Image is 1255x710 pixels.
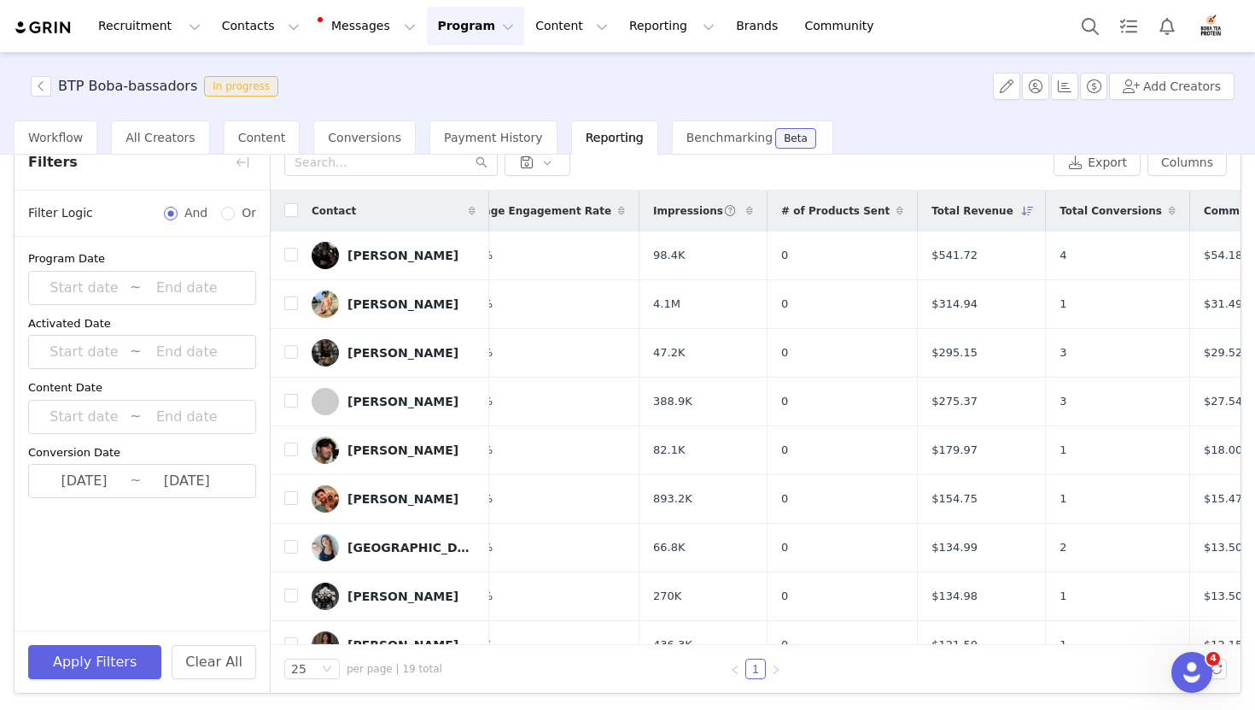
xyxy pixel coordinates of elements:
span: 4.1M [653,296,680,313]
span: Benchmarking [686,131,773,144]
i: icon: search [476,156,487,168]
button: Recruitment [88,7,211,45]
input: Start date [38,406,130,428]
span: 388.9K [653,393,692,410]
a: [PERSON_NAME] [312,242,476,269]
div: Activated Date [28,315,256,332]
button: Export [1054,149,1141,176]
span: Average Engagement Rate [458,203,611,219]
li: 1 [745,659,766,679]
button: Content [525,7,618,45]
span: 0 [781,490,788,508]
span: 4 [1059,247,1066,264]
span: 82.1K [653,442,685,459]
input: Start date [38,341,130,363]
span: Total Conversions [1059,203,1162,219]
span: 3 [1059,393,1066,410]
i: icon: down [322,664,332,676]
a: Community [795,7,892,45]
span: Payment History [444,131,543,144]
span: 3 [1059,344,1066,361]
button: Clear All [172,645,256,679]
a: Tasks [1110,7,1147,45]
span: $314.94 [931,296,978,313]
span: # of Products Sent [781,203,890,219]
i: icon: right [771,665,781,675]
a: [GEOGRAPHIC_DATA] [312,534,476,561]
li: Previous Page [725,659,745,679]
span: 1 [1059,588,1066,605]
button: Notifications [1148,7,1186,45]
a: [PERSON_NAME] [312,388,476,415]
span: Conversions [328,131,401,144]
span: 893.2K [653,490,692,508]
a: [PERSON_NAME] [312,437,476,464]
span: $134.98 [931,588,978,605]
img: fba8f5bd-b14e-4e95-b78d-d364d5925c3b.jpg [312,290,339,318]
button: Columns [1147,149,1227,176]
span: $295.15 [931,344,978,361]
span: Impressions [653,203,736,219]
div: Content Date [28,379,256,396]
img: d377379b-c5ce-43f9-8058-168d0256c90b.jpg [312,583,339,610]
span: 0 [781,344,788,361]
span: All Creators [125,131,195,144]
span: 1 [1059,637,1066,654]
span: 436.3K [653,637,692,654]
div: [PERSON_NAME] [347,297,458,311]
div: Program Date [28,250,256,267]
span: $275.37 [931,393,978,410]
span: per page | 19 total [347,661,442,677]
div: [PERSON_NAME] [347,590,458,603]
span: 1 [1059,490,1066,508]
span: 0 [781,637,788,654]
span: Filters [28,152,78,173]
input: End date [141,406,232,428]
span: 0 [781,539,788,556]
img: d69f0639-35bd-49c6-8095-475767ea8993.jpg [312,485,339,513]
button: Reporting [619,7,725,45]
span: Workflow [28,131,83,144]
button: Program [427,7,524,45]
span: Filter Logic [28,204,93,222]
div: [PERSON_NAME] [347,346,458,360]
input: Start date [38,470,130,492]
span: $541.72 [931,247,978,264]
div: Beta [784,133,808,144]
span: 1 [1059,442,1066,459]
iframe: Intercom live chat [1171,652,1212,693]
input: Start date [38,277,130,299]
span: 0 [781,247,788,264]
input: Search... [284,149,498,176]
span: 47.2K [653,344,685,361]
img: 936bf3f9-1491-475a-ad5c-e6f62dfd19af.jpg [312,437,339,464]
div: [GEOGRAPHIC_DATA] [347,541,476,555]
span: $134.99 [931,539,978,556]
img: a19db116-d5ee-4593-a986-3eb7424911e9.jpg [312,242,339,269]
input: End date [141,277,232,299]
span: 0 [781,442,788,459]
span: Reporting [586,131,644,144]
button: Profile [1187,13,1241,40]
a: [PERSON_NAME] [312,290,476,318]
div: [PERSON_NAME] [347,249,458,262]
span: In progress [204,76,278,97]
input: End date [141,341,232,363]
input: End date [141,470,232,492]
span: 0 [781,588,788,605]
span: 0 [781,393,788,410]
a: [PERSON_NAME] [312,631,476,659]
span: $154.75 [931,490,978,508]
div: Conversion Date [28,444,256,461]
div: [PERSON_NAME] [347,395,458,408]
a: [PERSON_NAME] [312,583,476,610]
div: 25 [291,660,306,678]
span: Total Revenue [931,203,1013,219]
span: 66.8K [653,539,685,556]
span: $179.97 [931,442,978,459]
span: Contact [312,203,356,219]
img: grin logo [14,20,73,36]
span: 2 [1059,539,1066,556]
h3: BTP Boba-bassadors [58,76,197,97]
